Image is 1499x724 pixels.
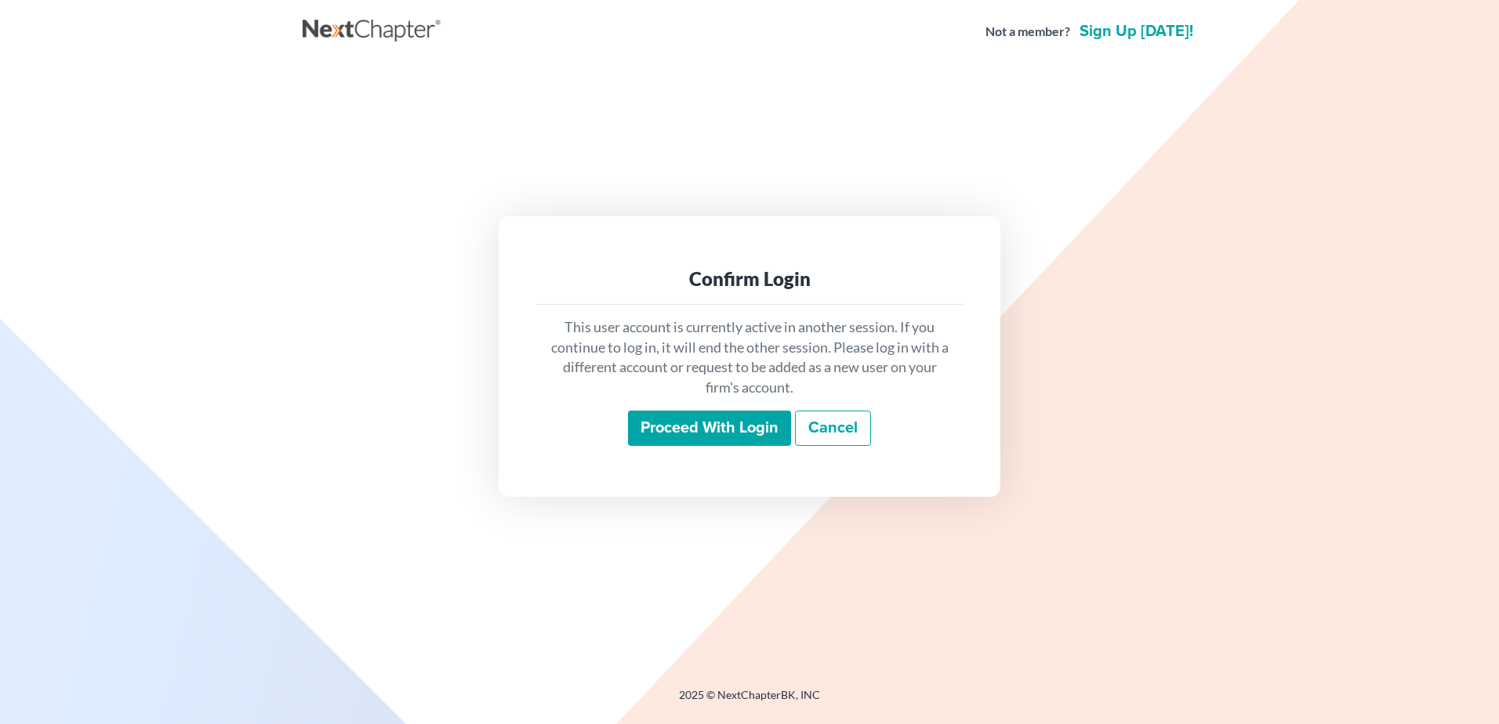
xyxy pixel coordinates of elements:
[549,266,950,291] div: Confirm Login
[303,687,1196,715] div: 2025 © NextChapterBK, INC
[628,411,791,447] input: Proceed with login
[1076,24,1196,39] a: Sign up [DATE]!
[549,317,950,398] p: This user account is currently active in another session. If you continue to log in, it will end ...
[795,411,871,447] a: Cancel
[985,23,1070,41] strong: Not a member?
